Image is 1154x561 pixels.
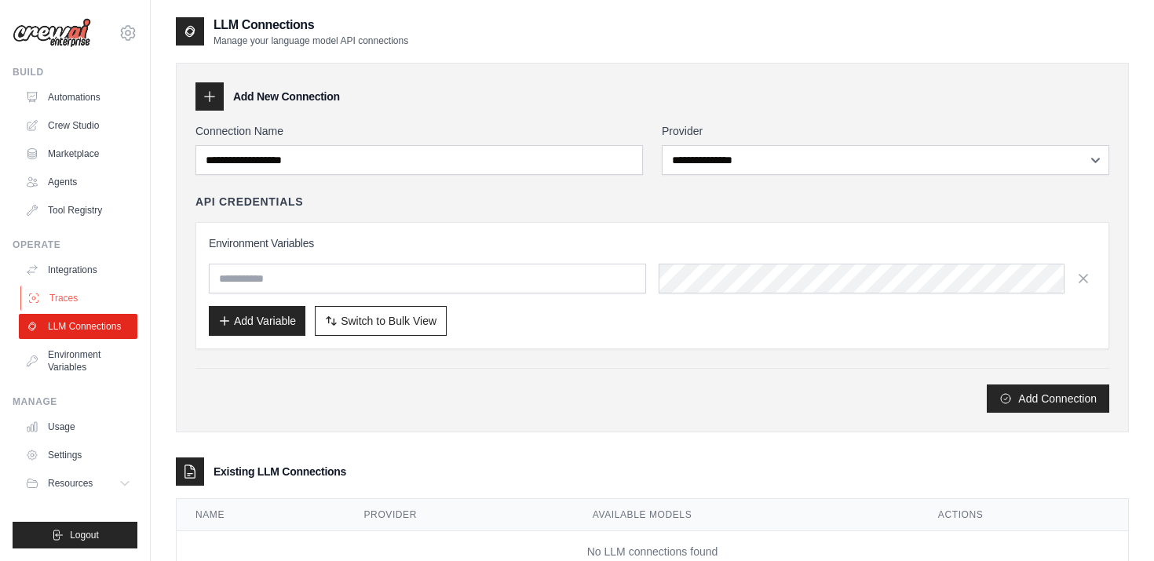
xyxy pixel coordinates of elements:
[574,499,919,531] th: Available Models
[662,123,1109,139] label: Provider
[19,257,137,282] a: Integrations
[345,499,574,531] th: Provider
[233,89,340,104] h3: Add New Connection
[987,384,1109,413] button: Add Connection
[209,235,1096,251] h3: Environment Variables
[19,443,137,468] a: Settings
[209,306,305,336] button: Add Variable
[19,169,137,195] a: Agents
[19,471,137,496] button: Resources
[13,18,91,48] img: Logo
[13,239,137,251] div: Operate
[13,522,137,548] button: Logout
[341,313,436,329] span: Switch to Bulk View
[70,529,99,541] span: Logout
[19,141,137,166] a: Marketplace
[315,306,447,336] button: Switch to Bulk View
[214,16,408,35] h2: LLM Connections
[19,198,137,223] a: Tool Registry
[214,35,408,47] p: Manage your language model API connections
[20,286,139,311] a: Traces
[19,85,137,110] a: Automations
[214,464,346,479] h3: Existing LLM Connections
[13,66,137,78] div: Build
[13,395,137,408] div: Manage
[177,499,345,531] th: Name
[195,123,643,139] label: Connection Name
[19,113,137,138] a: Crew Studio
[195,194,303,209] h4: API Credentials
[48,477,93,490] span: Resources
[19,414,137,439] a: Usage
[919,499,1128,531] th: Actions
[19,314,137,339] a: LLM Connections
[19,342,137,380] a: Environment Variables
